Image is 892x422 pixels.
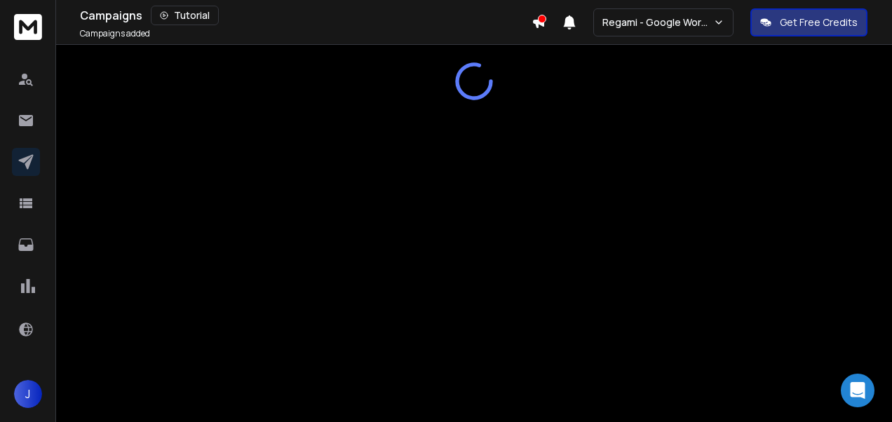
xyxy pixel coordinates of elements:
[14,380,42,408] button: J
[780,15,858,29] p: Get Free Credits
[841,374,874,407] div: Open Intercom Messenger
[602,15,713,29] p: Regami - Google Workspace
[151,6,219,25] button: Tutorial
[750,8,867,36] button: Get Free Credits
[80,6,532,25] div: Campaigns
[80,28,150,39] p: Campaigns added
